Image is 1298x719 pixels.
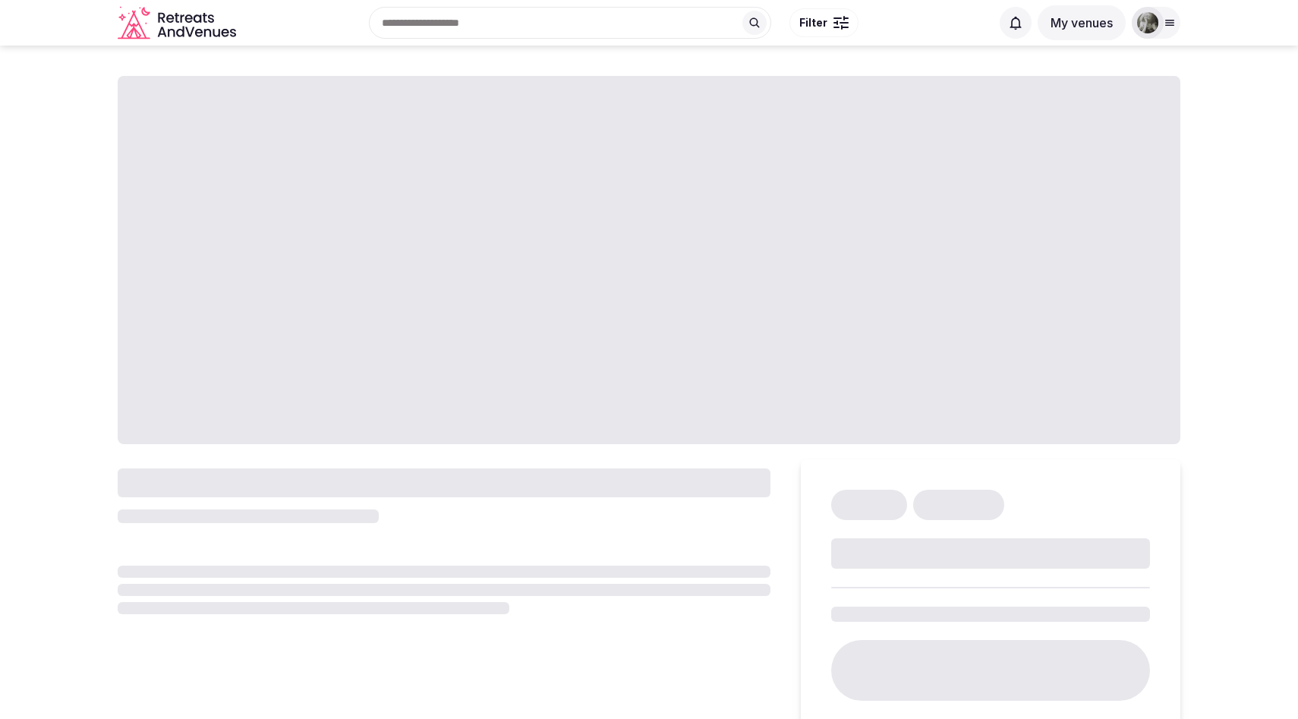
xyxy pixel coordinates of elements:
button: Filter [789,8,859,37]
span: Filter [799,15,827,30]
a: My venues [1038,15,1126,30]
button: My venues [1038,5,1126,40]
svg: Retreats and Venues company logo [118,6,239,40]
img: melissanunezbrown [1137,12,1158,33]
a: Visit the homepage [118,6,239,40]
